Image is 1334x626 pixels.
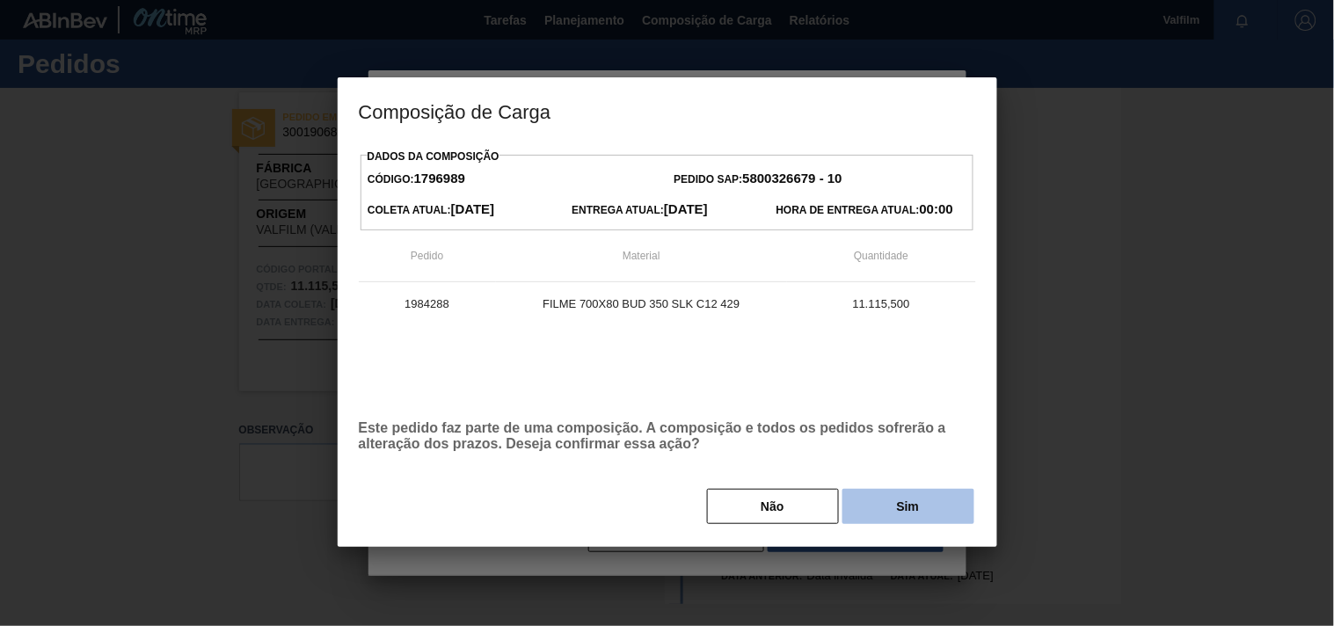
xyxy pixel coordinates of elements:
[842,489,974,524] button: Sim
[359,282,496,326] td: 1984288
[707,489,839,524] button: Não
[920,201,953,216] strong: 00:00
[359,420,976,452] p: Este pedido faz parte de uma composição. A composição e todos os pedidos sofrerão a alteração dos...
[787,282,976,326] td: 11.115,500
[674,173,842,186] span: Pedido SAP:
[664,201,708,216] strong: [DATE]
[496,282,787,326] td: FILME 700X80 BUD 350 SLK C12 429
[572,204,708,216] span: Entrega Atual:
[743,171,842,186] strong: 5800326679 - 10
[623,250,660,262] span: Material
[368,204,494,216] span: Coleta Atual:
[338,77,997,144] h3: Composição de Carga
[776,204,953,216] span: Hora de Entrega Atual:
[414,171,465,186] strong: 1796989
[451,201,495,216] strong: [DATE]
[411,250,443,262] span: Pedido
[368,173,465,186] span: Código:
[854,250,908,262] span: Quantidade
[368,150,499,163] label: Dados da Composição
